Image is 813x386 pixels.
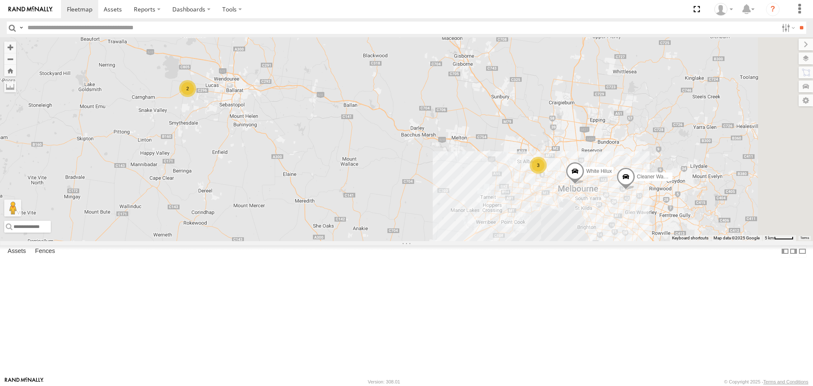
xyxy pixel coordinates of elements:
[763,379,808,384] a: Terms and Conditions
[4,53,16,65] button: Zoom out
[711,3,736,16] div: John Vu
[637,174,679,180] span: Cleaner Wagon #1
[798,245,807,258] label: Hide Summary Table
[789,245,798,258] label: Dock Summary Table to the Right
[724,379,808,384] div: © Copyright 2025 -
[4,42,16,53] button: Zoom in
[18,22,25,34] label: Search Query
[4,65,16,76] button: Zoom Home
[766,3,780,16] i: ?
[3,246,30,258] label: Assets
[713,236,760,240] span: Map data ©2025 Google
[368,379,400,384] div: Version: 308.01
[765,236,774,240] span: 5 km
[762,235,796,241] button: Map Scale: 5 km per 42 pixels
[781,245,789,258] label: Dock Summary Table to the Left
[4,200,21,217] button: Drag Pegman onto the map to open Street View
[778,22,796,34] label: Search Filter Options
[799,94,813,106] label: Map Settings
[8,6,53,12] img: rand-logo.svg
[4,81,16,92] label: Measure
[672,235,708,241] button: Keyboard shortcuts
[800,236,809,239] a: Terms (opens in new tab)
[179,80,196,97] div: 2
[530,157,547,174] div: 3
[5,378,44,386] a: Visit our Website
[586,169,612,175] span: White Hilux
[31,246,59,258] label: Fences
